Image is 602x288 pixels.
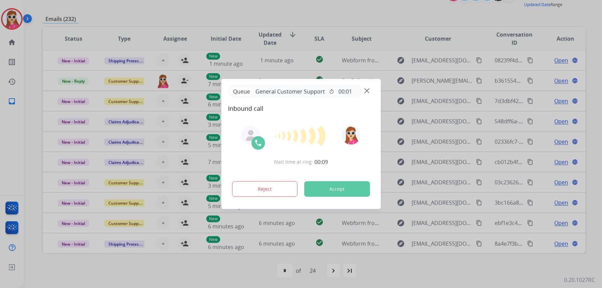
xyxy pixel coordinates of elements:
[365,88,370,94] img: close-button
[254,139,262,147] img: call-icon
[253,87,328,96] span: General Customer Support
[228,104,374,113] span: Inbound call
[232,181,298,197] button: Reject
[342,126,361,145] img: avatar
[245,130,256,141] img: agent-avatar
[329,89,334,94] mat-icon: timer
[304,181,370,197] button: Accept
[564,276,595,284] p: 0.20.1027RC
[231,87,253,96] p: Queue
[338,87,352,96] span: 00:01
[274,159,313,165] span: Wait time at ring:
[315,158,328,166] span: 00:09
